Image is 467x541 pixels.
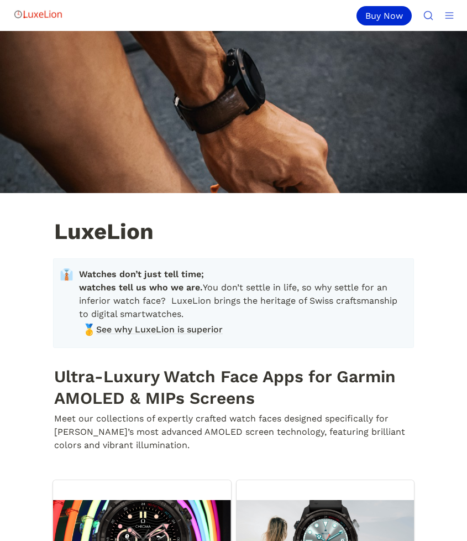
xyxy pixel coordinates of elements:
p: Meet our collections of expertly crafted watch faces designed specifically for [PERSON_NAME]’s mo... [53,410,414,454]
div: Buy Now [356,6,412,25]
a: Buy Now [356,6,416,25]
strong: Watches don’t just tell time; watches tell us who we are. [79,269,207,293]
img: Logo [13,3,63,25]
span: You don’t settle in life, so why settle for an inferior watch face? LuxeLion brings the heritage ... [79,268,405,321]
h1: LuxeLion [53,220,414,246]
span: See why LuxeLion is superior [96,323,223,336]
span: 🥇 [82,323,93,334]
h1: Ultra-Luxury Watch Face Apps for Garmin AMOLED & MIPs Screens [53,364,414,410]
span: 👔 [60,268,74,281]
a: 🥇See why LuxeLion is superior [79,321,405,338]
